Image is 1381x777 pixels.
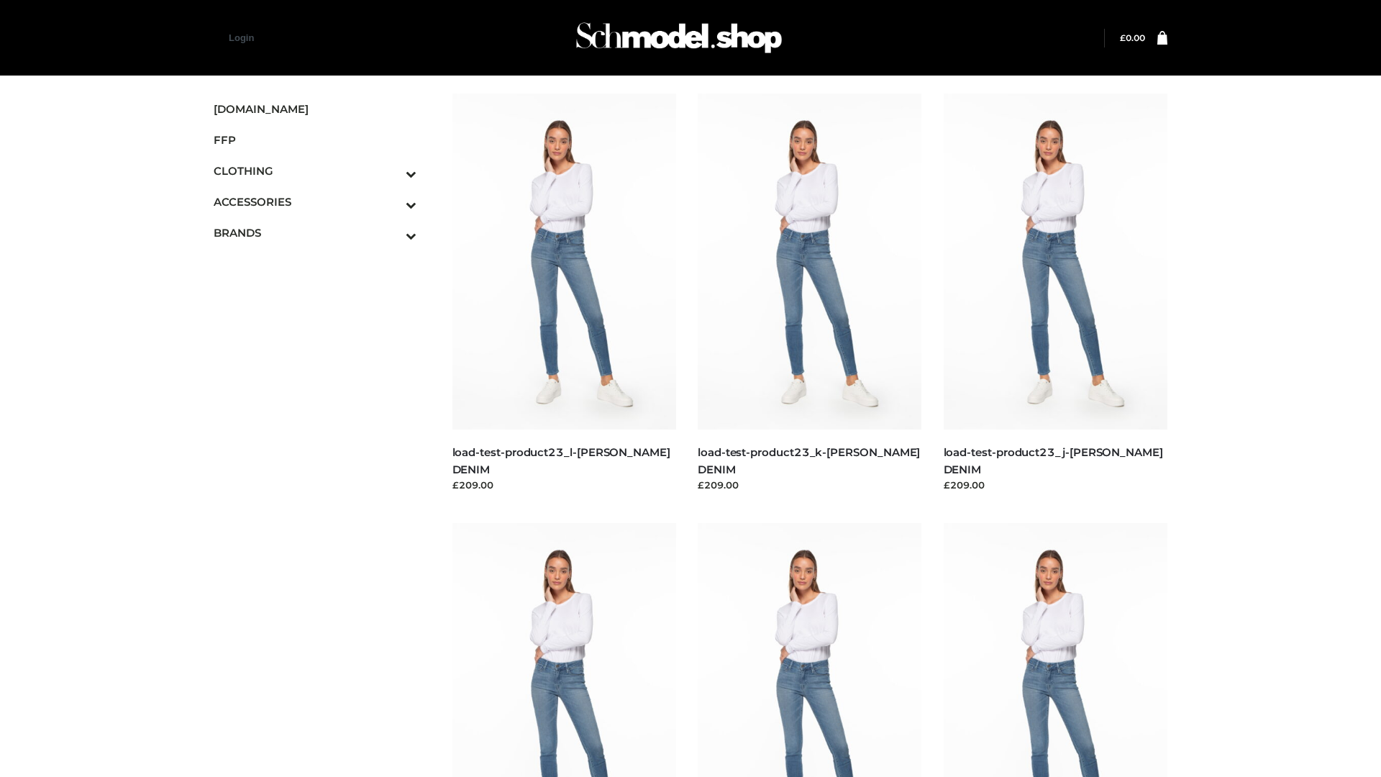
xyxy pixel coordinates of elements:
button: Toggle Submenu [366,217,416,248]
div: £209.00 [698,478,922,492]
img: Schmodel Admin 964 [571,9,787,66]
a: £0.00 [1120,32,1145,43]
a: FFP [214,124,416,155]
a: load-test-product23_k-[PERSON_NAME] DENIM [698,445,920,476]
span: CLOTHING [214,163,416,179]
button: Toggle Submenu [366,155,416,186]
a: Login [229,32,254,43]
span: FFP [214,132,416,148]
a: [DOMAIN_NAME] [214,94,416,124]
a: load-test-product23_j-[PERSON_NAME] DENIM [944,445,1163,476]
div: £209.00 [944,478,1168,492]
button: Toggle Submenu [366,186,416,217]
span: [DOMAIN_NAME] [214,101,416,117]
bdi: 0.00 [1120,32,1145,43]
div: £209.00 [452,478,677,492]
a: CLOTHINGToggle Submenu [214,155,416,186]
span: ACCESSORIES [214,194,416,210]
a: ACCESSORIESToggle Submenu [214,186,416,217]
span: £ [1120,32,1126,43]
span: BRANDS [214,224,416,241]
a: load-test-product23_l-[PERSON_NAME] DENIM [452,445,670,476]
a: BRANDSToggle Submenu [214,217,416,248]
